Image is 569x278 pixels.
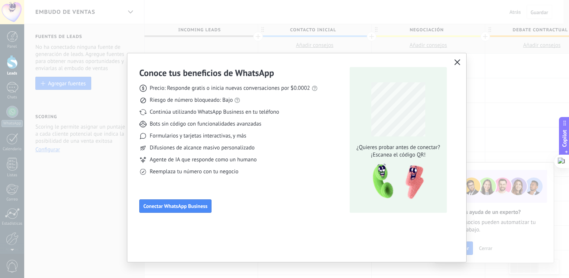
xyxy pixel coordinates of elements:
[150,144,255,152] span: Difusiones de alcance masivo personalizado
[150,156,257,164] span: Agente de IA que responde como un humano
[150,97,233,104] span: Riesgo de número bloqueado: Bajo
[561,130,568,147] span: Copilot
[139,67,274,79] h3: Conoce tus beneficios de WhatsApp
[355,144,442,151] span: ¿Quieres probar antes de conectar?
[355,151,442,159] span: ¡Escanea el código QR!
[143,203,207,209] span: Conectar WhatsApp Business
[150,85,310,92] span: Precio: Responde gratis o inicia nuevas conversaciones por $0.0002
[150,120,261,128] span: Bots sin código con funcionalidades avanzadas
[150,132,246,140] span: Formularios y tarjetas interactivas, y más
[150,108,279,116] span: Continúa utilizando WhatsApp Business en tu teléfono
[150,168,238,176] span: Reemplaza tu número con tu negocio
[366,162,425,202] img: qr-pic-1x.png
[139,199,212,213] button: Conectar WhatsApp Business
